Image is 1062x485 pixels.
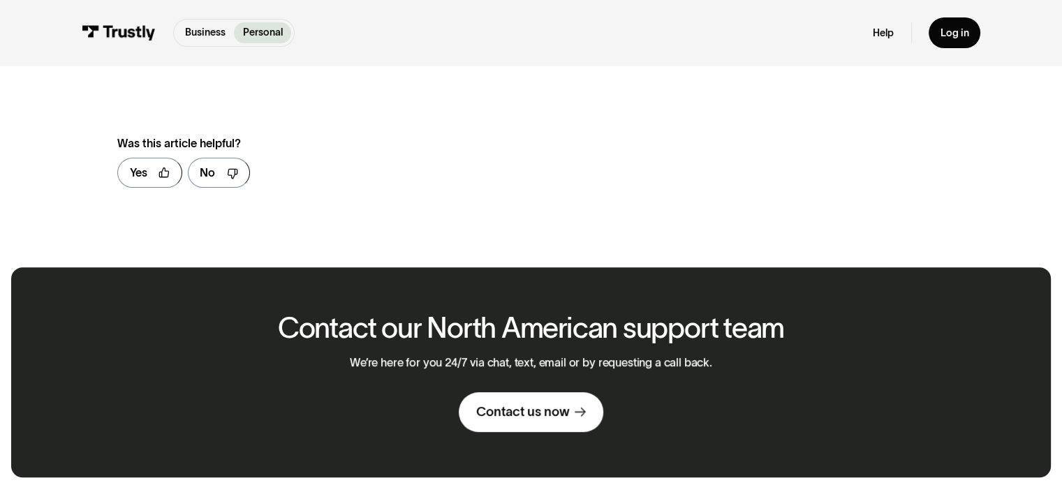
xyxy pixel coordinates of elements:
[117,135,619,152] div: Was this article helpful?
[177,22,235,43] a: Business
[82,25,156,40] img: Trustly Logo
[243,25,283,40] p: Personal
[234,22,291,43] a: Personal
[873,27,894,40] a: Help
[459,392,603,432] a: Contact us now
[185,25,226,40] p: Business
[278,313,784,344] h2: Contact our North American support team
[130,164,147,181] div: Yes
[929,17,980,47] a: Log in
[200,164,215,181] div: No
[117,158,182,188] a: Yes
[940,27,968,40] div: Log in
[350,356,712,370] p: We’re here for you 24/7 via chat, text, email or by requesting a call back.
[188,158,250,188] a: No
[476,403,569,420] div: Contact us now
